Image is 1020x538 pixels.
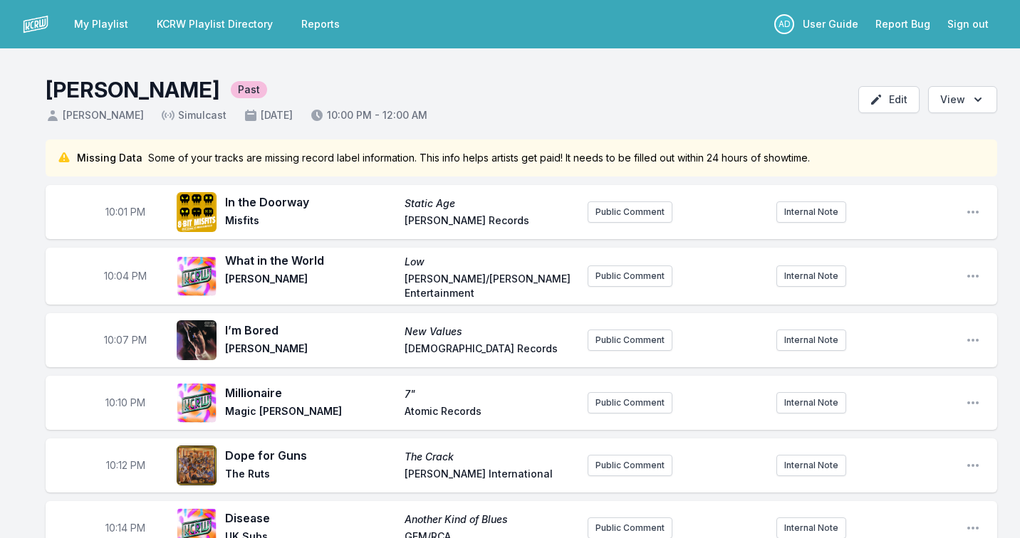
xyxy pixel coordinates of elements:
[774,14,794,34] p: Andrea Domanick
[106,458,145,473] span: Timestamp
[177,320,217,360] img: New Values
[405,342,576,359] span: [DEMOGRAPHIC_DATA] Records
[405,404,576,421] span: Atomic Records
[225,467,396,484] span: The Ruts
[244,108,293,122] span: [DATE]
[588,201,672,223] button: Public Comment
[225,194,396,211] span: In the Doorway
[104,269,147,283] span: Timestamp
[177,256,217,296] img: Low
[966,396,980,410] button: Open playlist item options
[225,213,396,231] span: Misfits
[148,11,281,37] a: KCRW Playlist Directory
[105,396,145,410] span: Timestamp
[177,383,217,423] img: 7"
[966,333,980,347] button: Open playlist item options
[405,387,576,401] span: 7"
[148,151,810,165] span: Some of your tracks are missing record label information. This info helps artists get paid! It ne...
[77,151,142,165] span: Missing Data
[225,272,396,300] span: [PERSON_NAME]
[405,467,576,484] span: [PERSON_NAME] International
[225,447,396,464] span: Dope for Guns
[177,445,217,485] img: The Crack
[794,11,867,37] a: User Guide
[588,455,672,476] button: Public Comment
[225,322,396,339] span: I’m Bored
[23,11,48,37] img: logo-white-87cec1fa9cbef997252546196dc51331.png
[776,329,846,351] button: Internal Note
[939,11,997,37] button: Sign out
[776,455,846,476] button: Internal Note
[231,81,267,98] span: Past
[104,333,147,347] span: Timestamp
[966,205,980,219] button: Open playlist item options
[66,11,137,37] a: My Playlist
[225,510,396,527] span: Disease
[776,265,846,287] button: Internal Note
[867,11,939,37] a: Report Bug
[405,450,576,464] span: The Crack
[405,196,576,211] span: Static Age
[776,201,846,223] button: Internal Note
[177,192,217,232] img: Static Age
[293,11,348,37] a: Reports
[405,512,576,527] span: Another Kind of Blues
[405,213,576,231] span: [PERSON_NAME] Records
[405,272,576,300] span: [PERSON_NAME]/[PERSON_NAME] Entertainment
[588,392,672,413] button: Public Comment
[966,269,980,283] button: Open playlist item options
[161,108,227,122] span: Simulcast
[776,392,846,413] button: Internal Note
[46,77,219,102] h1: [PERSON_NAME]
[225,342,396,359] span: [PERSON_NAME]
[225,404,396,421] span: Magic [PERSON_NAME]
[105,521,145,535] span: Timestamp
[588,265,672,287] button: Public Comment
[310,108,427,122] span: 10:00 PM - 12:00 AM
[966,458,980,473] button: Open playlist item options
[105,205,145,219] span: Timestamp
[928,86,997,113] button: Open options
[46,108,144,122] span: [PERSON_NAME]
[966,521,980,535] button: Open playlist item options
[405,325,576,339] span: New Values
[225,384,396,401] span: Millionaire
[588,329,672,351] button: Public Comment
[405,255,576,269] span: Low
[858,86,920,113] button: Edit
[225,252,396,269] span: What in the World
